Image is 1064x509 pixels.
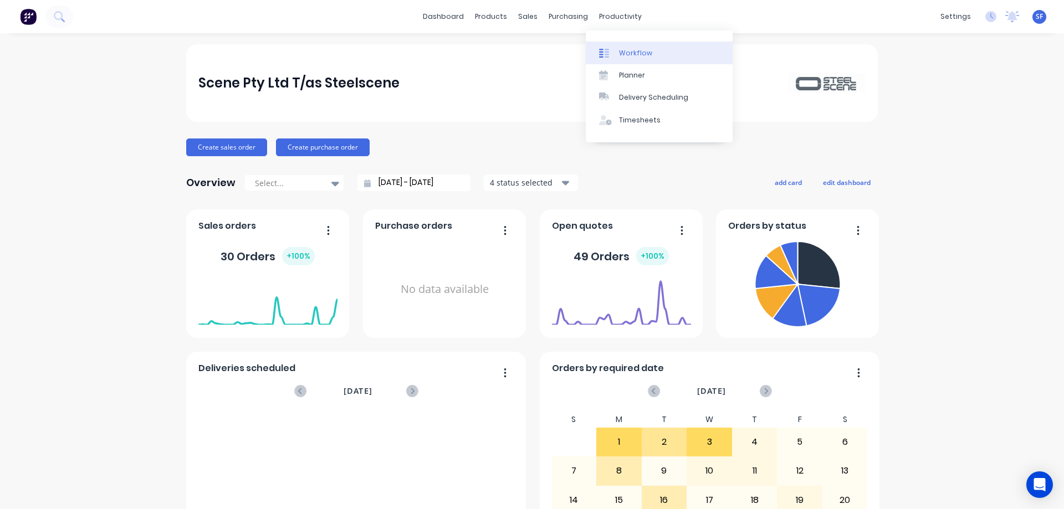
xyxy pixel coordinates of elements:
[276,138,370,156] button: Create purchase order
[788,73,866,92] img: Scene Pty Ltd T/as Steelscene
[586,86,733,109] a: Delivery Scheduling
[1026,471,1053,498] div: Open Intercom Messenger
[619,115,661,125] div: Timesheets
[697,385,726,397] span: [DATE]
[733,428,777,456] div: 4
[375,219,452,233] span: Purchase orders
[186,138,267,156] button: Create sales order
[1036,12,1043,22] span: SF
[375,237,514,342] div: No data available
[642,457,687,485] div: 9
[768,175,809,189] button: add card
[823,428,867,456] div: 6
[596,412,642,428] div: M
[935,8,976,25] div: settings
[597,428,641,456] div: 1
[282,247,315,265] div: + 100 %
[586,42,733,64] a: Workflow
[513,8,543,25] div: sales
[186,172,236,194] div: Overview
[586,109,733,131] a: Timesheets
[469,8,513,25] div: products
[490,177,560,188] div: 4 status selected
[636,247,669,265] div: + 100 %
[586,64,733,86] a: Planner
[20,8,37,25] img: Factory
[687,412,732,428] div: W
[728,219,806,233] span: Orders by status
[484,174,578,191] button: 4 status selected
[642,428,687,456] div: 2
[198,219,256,233] span: Sales orders
[777,428,822,456] div: 5
[597,457,641,485] div: 8
[777,412,822,428] div: F
[543,8,594,25] div: purchasing
[687,428,731,456] div: 3
[619,92,688,102] div: Delivery Scheduling
[552,219,613,233] span: Open quotes
[417,8,469,25] a: dashboard
[619,48,652,58] div: Workflow
[619,70,645,80] div: Planner
[687,457,731,485] div: 10
[733,457,777,485] div: 11
[816,175,878,189] button: edit dashboard
[574,247,669,265] div: 49 Orders
[822,412,868,428] div: S
[777,457,822,485] div: 12
[594,8,647,25] div: productivity
[823,457,867,485] div: 13
[221,247,315,265] div: 30 Orders
[732,412,777,428] div: T
[642,412,687,428] div: T
[344,385,372,397] span: [DATE]
[198,72,400,94] div: Scene Pty Ltd T/as Steelscene
[551,412,597,428] div: S
[552,457,596,485] div: 7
